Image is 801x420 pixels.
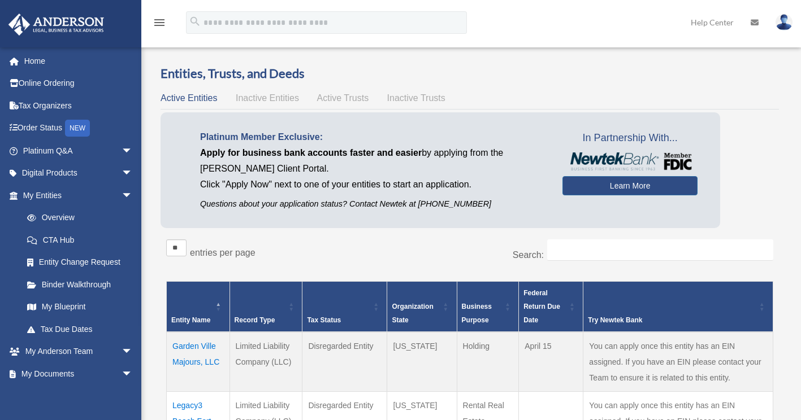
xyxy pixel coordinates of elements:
[776,14,793,30] img: User Pic
[457,281,519,332] th: Business Purpose: Activate to sort
[8,340,150,363] a: My Anderson Teamarrow_drop_down
[588,313,756,327] div: Try Newtek Bank
[167,332,230,392] td: Garden Ville Majours, LLC
[392,303,433,324] span: Organization State
[190,248,256,257] label: entries per page
[200,129,545,145] p: Platinum Member Exclusive:
[513,250,544,260] label: Search:
[8,94,150,117] a: Tax Organizers
[8,72,150,95] a: Online Ordering
[519,332,583,392] td: April 15
[235,316,275,324] span: Record Type
[189,15,201,28] i: search
[8,362,150,385] a: My Documentsarrow_drop_down
[122,362,144,386] span: arrow_drop_down
[302,332,387,392] td: Disregarded Entity
[16,273,144,296] a: Binder Walkthrough
[171,316,210,324] span: Entity Name
[230,281,302,332] th: Record Type: Activate to sort
[122,162,144,185] span: arrow_drop_down
[65,120,90,137] div: NEW
[8,139,150,162] a: Platinum Q&Aarrow_drop_down
[167,281,230,332] th: Entity Name: Activate to invert sorting
[568,152,692,170] img: NewtekBankLogoSM.png
[317,93,369,103] span: Active Trusts
[161,65,779,82] h3: Entities, Trusts, and Deeds
[387,93,445,103] span: Inactive Trusts
[200,145,545,177] p: by applying from the [PERSON_NAME] Client Portal.
[583,332,773,392] td: You can apply once this entity has an EIN assigned. If you have an EIN please contact your Team t...
[16,318,144,340] a: Tax Due Dates
[8,184,144,207] a: My Entitiesarrow_drop_down
[230,332,302,392] td: Limited Liability Company (LLC)
[161,93,217,103] span: Active Entities
[387,281,457,332] th: Organization State: Activate to sort
[387,332,457,392] td: [US_STATE]
[16,251,144,274] a: Entity Change Request
[523,289,560,324] span: Federal Return Due Date
[200,148,422,158] span: Apply for business bank accounts faster and easier
[519,281,583,332] th: Federal Return Due Date: Activate to sort
[583,281,773,332] th: Try Newtek Bank : Activate to sort
[562,176,698,195] a: Learn More
[200,177,545,193] p: Click "Apply Now" next to one of your entities to start an application.
[16,296,144,318] a: My Blueprint
[153,16,166,29] i: menu
[122,184,144,207] span: arrow_drop_down
[153,20,166,29] a: menu
[122,139,144,163] span: arrow_drop_down
[562,129,698,147] span: In Partnership With...
[8,50,150,72] a: Home
[122,340,144,364] span: arrow_drop_down
[457,332,519,392] td: Holding
[8,117,150,140] a: Order StatusNEW
[200,197,545,211] p: Questions about your application status? Contact Newtek at [PHONE_NUMBER]
[8,162,150,185] a: Digital Productsarrow_drop_down
[16,229,144,251] a: CTA Hub
[16,207,138,229] a: Overview
[236,93,299,103] span: Inactive Entities
[462,303,492,324] span: Business Purpose
[302,281,387,332] th: Tax Status: Activate to sort
[5,14,107,36] img: Anderson Advisors Platinum Portal
[307,316,341,324] span: Tax Status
